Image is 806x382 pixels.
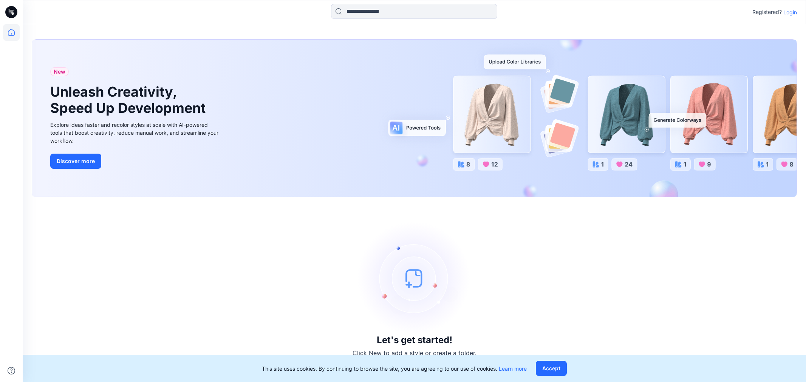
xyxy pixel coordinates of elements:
[752,8,782,17] p: Registered?
[353,348,476,357] p: Click New to add a style or create a folder.
[54,67,65,76] span: New
[377,335,452,345] h3: Let's get started!
[50,121,220,145] div: Explore ideas faster and recolor styles at scale with AI-powered tools that boost creativity, red...
[50,154,220,169] a: Discover more
[783,8,797,16] p: Login
[358,222,471,335] img: empty-state-image.svg
[536,361,567,376] button: Accept
[262,365,527,373] p: This site uses cookies. By continuing to browse the site, you are agreeing to our use of cookies.
[50,84,209,116] h1: Unleash Creativity, Speed Up Development
[499,365,527,372] a: Learn more
[50,154,101,169] button: Discover more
